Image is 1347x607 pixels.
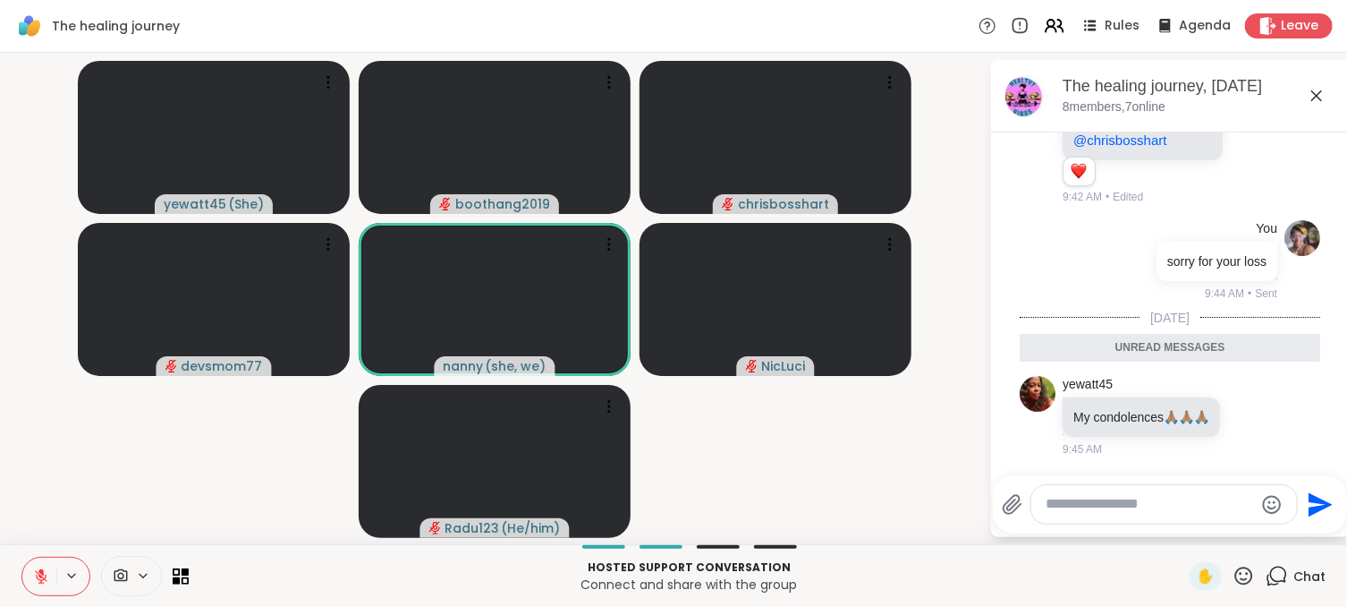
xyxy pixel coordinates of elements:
span: ( He/him ) [502,519,561,537]
span: 9:44 AM [1205,286,1244,302]
button: Send [1298,484,1338,525]
span: Leave [1281,17,1318,35]
span: audio-muted [165,360,178,372]
span: NicLuci [762,357,806,375]
span: nanny [444,357,484,375]
p: Hosted support conversation [199,560,1179,576]
h4: You [1256,220,1277,238]
img: ShareWell Logomark [14,11,45,41]
textarea: Type your message [1046,495,1254,514]
div: Unread messages [1020,334,1320,363]
span: devsmom77 [182,357,263,375]
span: Chat [1293,568,1326,586]
span: • [1106,189,1109,205]
img: https://sharewell-space-live.sfo3.digitaloceanspaces.com/user-generated/c6263d9e-83b5-4a04-879f-e... [1020,376,1055,412]
span: ( She ) [228,195,264,213]
p: 8 members, 7 online [1063,98,1165,116]
span: [DATE] [1139,309,1200,327]
span: Edited [1113,189,1143,205]
a: yewatt45 [1063,376,1113,394]
span: ✋ [1197,566,1215,587]
span: audio-muted [429,522,442,534]
span: audio-muted [439,198,452,210]
span: Rules [1105,17,1139,35]
span: The healing journey [52,17,180,35]
span: 🙏🏽 [1164,410,1179,424]
span: • [1248,286,1251,302]
img: https://sharewell-space-live.sfo3.digitaloceanspaces.com/user-generated/8ac828ce-1ad7-4b2c-a5bc-3... [1284,220,1320,256]
span: 🙏🏽 [1194,410,1209,424]
span: Agenda [1179,17,1231,35]
span: audio-muted [746,360,758,372]
button: Emoji picker [1261,494,1283,516]
span: 🙏🏽 [1179,410,1194,424]
span: Radu123 [445,519,500,537]
span: 9:42 AM [1063,189,1102,205]
p: My condolences [1073,408,1209,426]
span: ( she, we ) [486,357,546,375]
img: The healing journey, Sep 06 [1005,74,1048,117]
button: Reactions: love [1069,165,1088,179]
span: yewatt45 [164,195,226,213]
span: @chrisbosshart [1073,133,1166,148]
p: sorry for your loss [1167,252,1267,270]
span: boothang2019 [455,195,550,213]
div: The healing journey, [DATE] [1063,75,1334,98]
span: audio-muted [722,198,734,210]
span: 9:45 AM [1063,441,1102,457]
span: Sent [1255,286,1277,302]
div: Reaction list [1063,158,1095,186]
p: Connect and share with the group [199,576,1179,594]
span: chrisbosshart [738,195,829,213]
